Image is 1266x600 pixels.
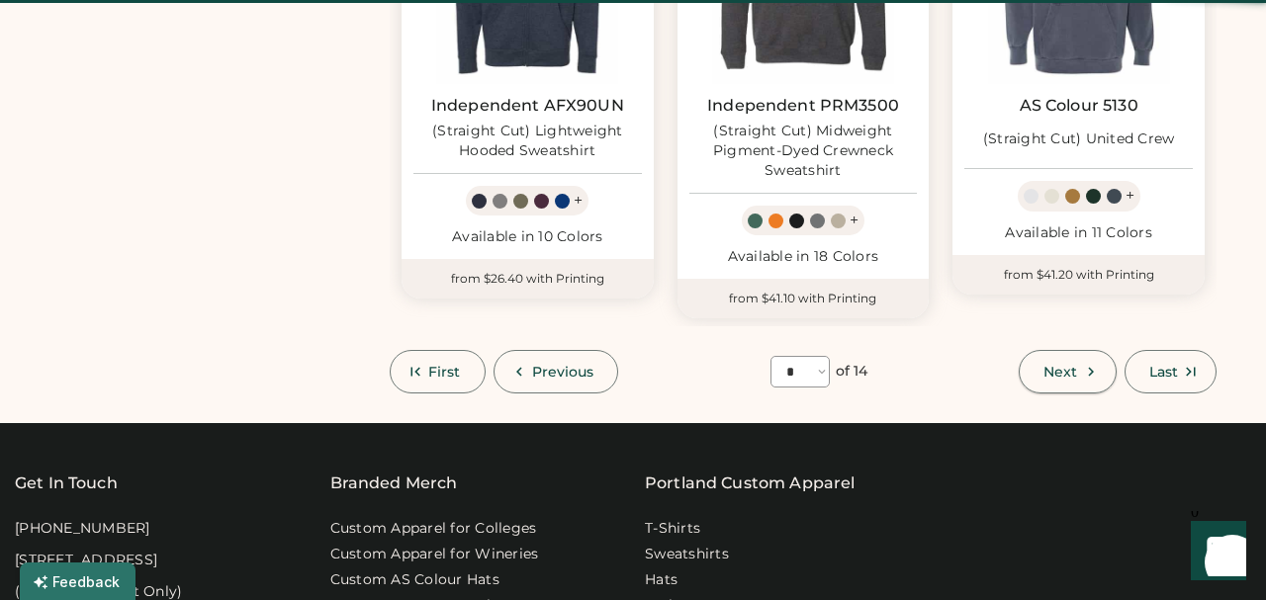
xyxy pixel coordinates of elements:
[494,350,619,393] button: Previous
[689,122,918,181] div: (Straight Cut) Midweight Pigment-Dyed Crewneck Sweatshirt
[15,519,150,539] div: [PHONE_NUMBER]
[15,471,118,495] div: Get In Touch
[850,210,859,231] div: +
[689,247,918,267] div: Available in 18 Colors
[983,129,1175,149] div: (Straight Cut) United Crew
[645,471,855,495] a: Portland Custom Apparel
[952,255,1205,295] div: from $41.20 with Printing
[428,365,461,379] span: First
[645,519,700,539] a: T-Shirts
[15,551,157,570] div: [STREET_ADDRESS]
[645,545,729,564] a: Sweatshirts
[330,545,539,564] a: Custom Apparel for Wineries
[431,96,624,116] a: Independent AFX90UN
[330,471,458,495] div: Branded Merch
[1125,350,1217,393] button: Last
[1019,350,1116,393] button: Next
[678,279,930,318] div: from $41.10 with Printing
[1149,365,1178,379] span: Last
[413,227,642,247] div: Available in 10 Colors
[1043,365,1077,379] span: Next
[413,122,642,161] div: (Straight Cut) Lightweight Hooded Sweatshirt
[964,223,1193,243] div: Available in 11 Colors
[836,362,868,382] div: of 14
[1020,96,1138,116] a: AS Colour 5130
[402,259,654,299] div: from $26.40 with Printing
[330,519,537,539] a: Custom Apparel for Colleges
[330,570,499,590] a: Custom AS Colour Hats
[532,365,594,379] span: Previous
[574,190,583,212] div: +
[390,350,486,393] button: First
[645,570,678,590] a: Hats
[1126,185,1134,207] div: +
[707,96,899,116] a: Independent PRM3500
[1172,511,1257,596] iframe: Front Chat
